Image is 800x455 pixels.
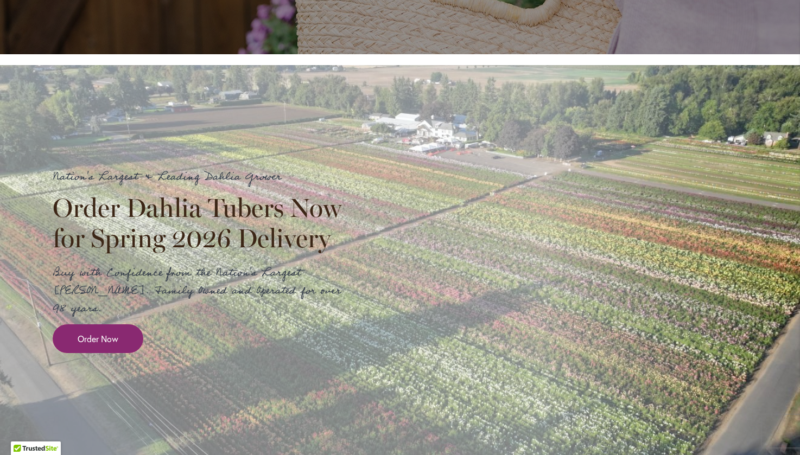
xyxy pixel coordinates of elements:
[53,193,351,253] h2: Order Dahlia Tubers Now for Spring 2026 Delivery
[53,168,351,186] p: Nation's Largest & Leading Dahlia Grower
[78,332,118,345] span: Order Now
[53,264,351,318] p: Buy with Confidence from the Nation's Largest [PERSON_NAME]. Family Owned and Operated for over 9...
[53,324,143,353] a: Order Now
